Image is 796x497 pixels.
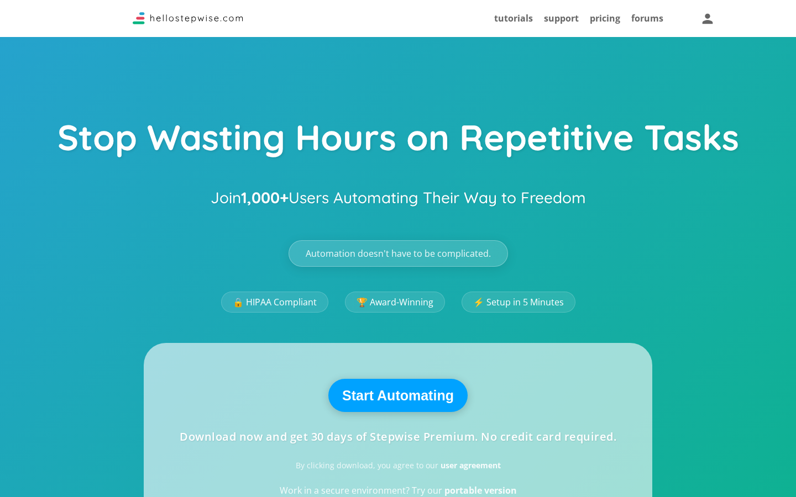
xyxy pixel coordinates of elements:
[345,292,445,313] a: 🏆 Award-Winning
[133,12,243,24] img: Logo
[444,484,517,496] a: portable version
[462,292,575,313] a: ⚡ Setup in 5 Minutes
[631,12,663,24] a: forums
[296,462,501,469] div: By clicking download, you agree to our
[590,12,620,24] a: pricing
[221,292,328,313] a: 🔒 HIPAA Compliant
[544,12,579,24] a: support
[280,486,517,495] div: Work in a secure environment? Try our
[306,249,491,258] span: Automation doesn't have to be complicated.
[133,15,243,27] a: Stepwise
[211,183,586,213] h2: Join Users Automating Their Way to Freedom
[494,12,533,24] a: tutorials
[57,118,739,165] h1: Stop Wasting Hours on Repetitive Tasks
[180,431,616,442] div: Download now and get 30 days of Stepwise Premium. No credit card required.
[241,188,289,207] strong: 1,000+
[441,460,501,470] a: user agreement
[328,379,468,412] button: Start Automating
